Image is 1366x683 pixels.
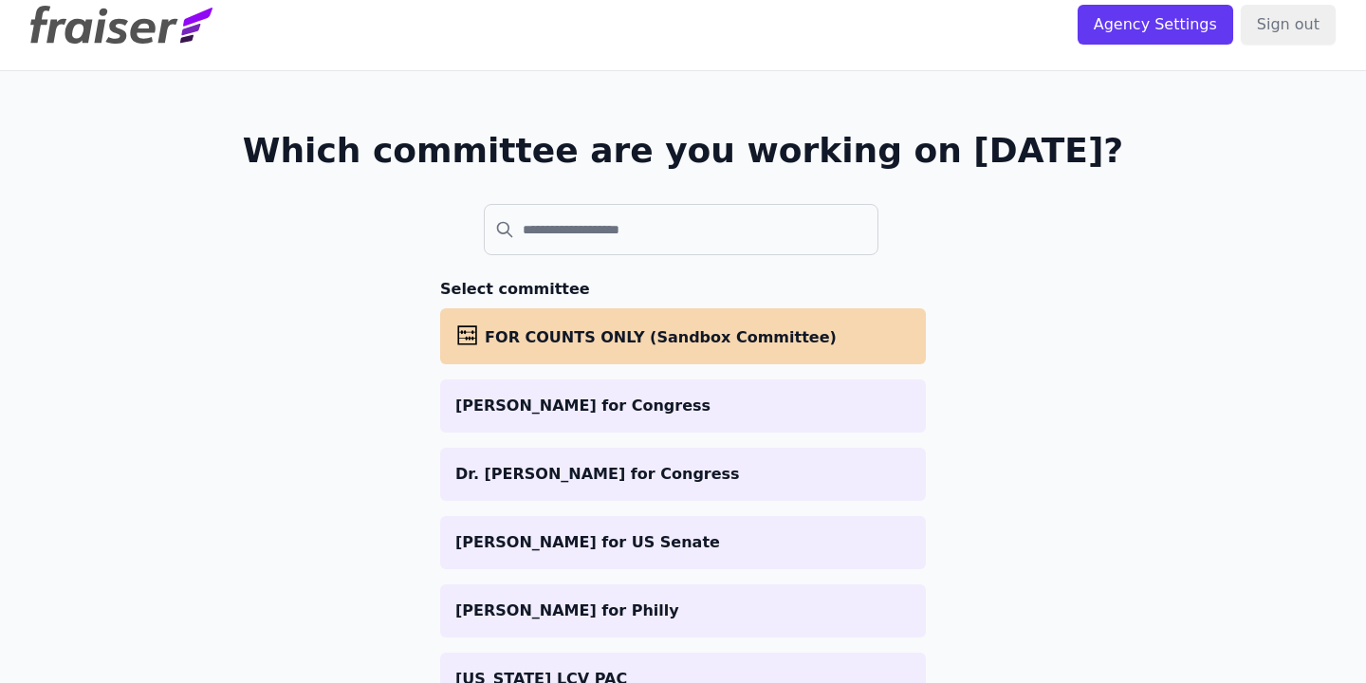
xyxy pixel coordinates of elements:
a: [PERSON_NAME] for Congress [440,379,926,433]
a: FOR COUNTS ONLY (Sandbox Committee) [440,308,926,364]
input: Agency Settings [1078,5,1233,45]
p: [PERSON_NAME] for US Senate [455,531,911,554]
span: FOR COUNTS ONLY (Sandbox Committee) [485,328,837,346]
p: Dr. [PERSON_NAME] for Congress [455,463,911,486]
h1: Which committee are you working on [DATE]? [243,132,1124,170]
a: [PERSON_NAME] for US Senate [440,516,926,569]
img: Fraiser Logo [30,6,212,44]
input: Sign out [1241,5,1336,45]
h3: Select committee [440,278,926,301]
a: Dr. [PERSON_NAME] for Congress [440,448,926,501]
p: [PERSON_NAME] for Philly [455,600,911,622]
a: [PERSON_NAME] for Philly [440,584,926,637]
p: [PERSON_NAME] for Congress [455,395,911,417]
